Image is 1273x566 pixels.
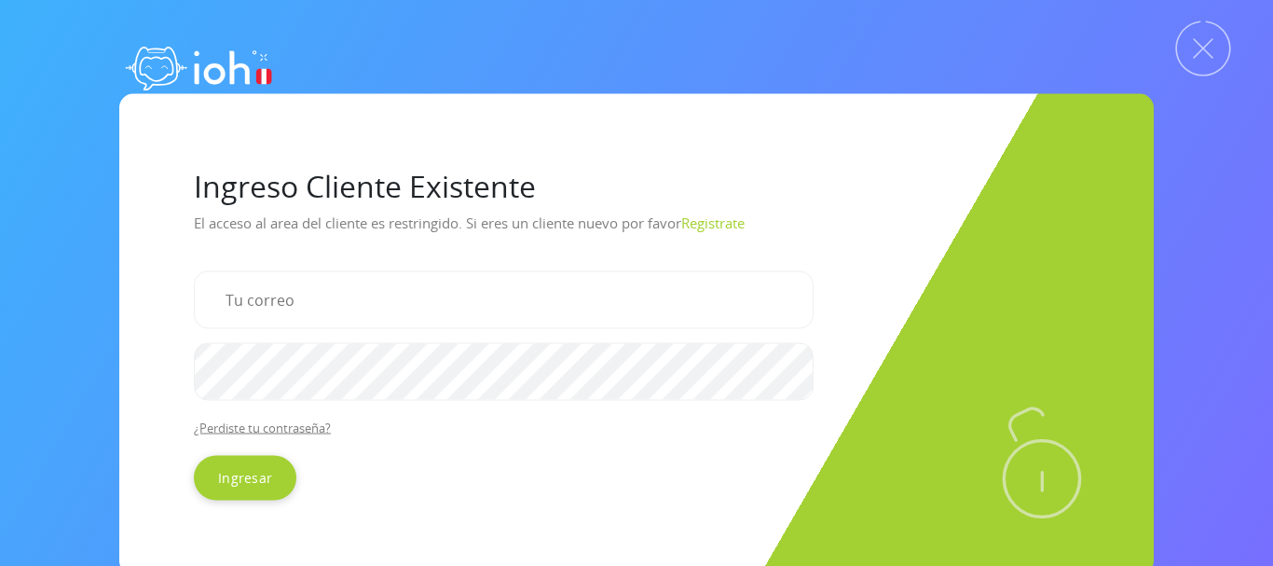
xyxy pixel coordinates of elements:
input: Ingresar [194,455,296,500]
img: logo [119,28,278,103]
a: Registrate [681,213,745,231]
img: Cerrar [1175,21,1231,76]
a: ¿Perdiste tu contraseña? [194,419,331,435]
input: Tu correo [194,270,814,328]
p: El acceso al area del cliente es restringido. Si eres un cliente nuevo por favor [194,207,1079,255]
h1: Ingreso Cliente Existente [194,168,1079,203]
